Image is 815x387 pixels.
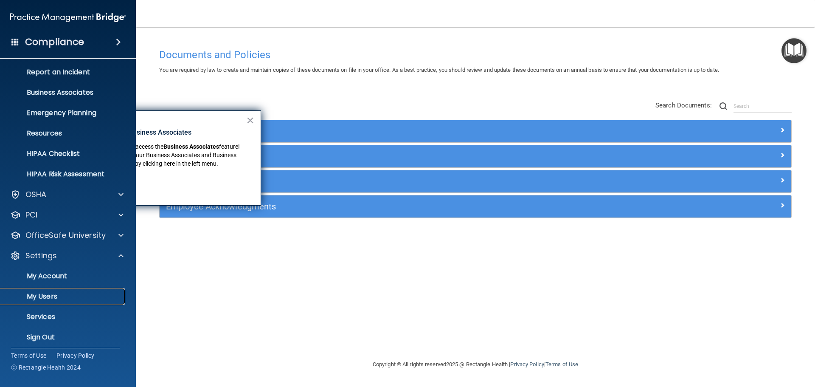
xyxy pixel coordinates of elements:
h4: Documents and Policies [159,49,792,60]
div: Copyright © All rights reserved 2025 @ Rectangle Health | | [320,351,630,378]
p: OfficeSafe University [25,230,106,240]
button: Open Resource Center [781,38,807,63]
button: Close [246,113,254,127]
span: You are required by law to create and maintain copies of these documents on file in your office. ... [159,67,719,73]
img: PMB logo [10,9,126,26]
p: Services [6,313,121,321]
p: Resources [6,129,121,138]
p: Business Associates [6,88,121,97]
p: OSHA [25,189,47,200]
h4: Compliance [25,36,84,48]
p: My Account [6,272,121,280]
span: Ⓒ Rectangle Health 2024 [11,363,81,372]
p: PCI [25,210,37,220]
span: feature! You can now manage your Business Associates and Business Associate Agreements by clickin... [75,143,241,167]
h5: Employee Acknowledgments [166,202,627,211]
a: Privacy Policy [510,361,544,367]
p: New Location for Business Associates [75,128,246,137]
p: Report an Incident [6,68,121,76]
input: Search [733,100,792,113]
a: Privacy Policy [56,351,95,360]
h5: Practice Forms and Logs [166,177,627,186]
strong: Business Associates [163,143,219,150]
h5: Privacy Documents [166,152,627,161]
a: Terms of Use [545,361,578,367]
h5: Policies [166,127,627,136]
p: Settings [25,251,57,261]
p: Sign Out [6,333,121,342]
img: ic-search.3b580494.png [719,102,727,110]
p: HIPAA Checklist [6,150,121,158]
span: Search Documents: [655,102,712,109]
p: My Users [6,292,121,301]
p: HIPAA Risk Assessment [6,170,121,178]
p: Emergency Planning [6,109,121,117]
a: Terms of Use [11,351,46,360]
